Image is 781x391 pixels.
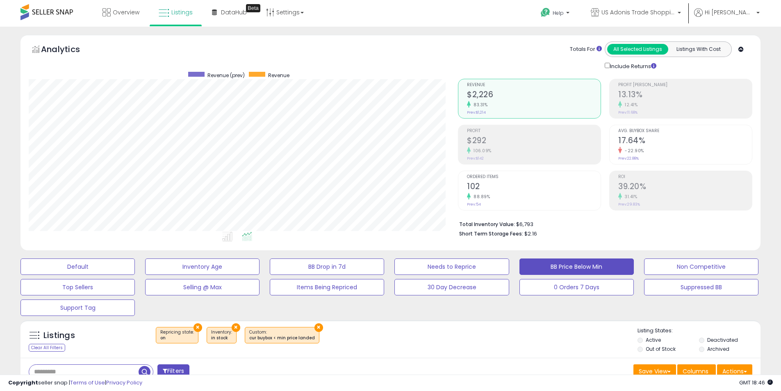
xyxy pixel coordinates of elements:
button: Top Sellers [20,279,135,295]
a: Terms of Use [70,379,105,386]
small: 88.89% [471,194,490,200]
small: -22.90% [622,148,644,154]
button: Suppressed BB [644,279,758,295]
small: Prev: $1,214 [467,110,486,115]
h2: $2,226 [467,90,601,101]
div: cur buybox < min price landed [249,335,315,341]
button: Inventory Age [145,258,260,275]
p: Listing States: [638,327,761,335]
h5: Analytics [41,43,96,57]
small: 106.09% [471,148,492,154]
span: DataHub [221,8,247,16]
h2: 39.20% [618,182,752,193]
span: 2025-08-13 18:46 GMT [739,379,773,386]
button: Columns [677,364,716,378]
div: Clear All Filters [29,344,65,352]
span: US Adonis Trade Shopping [601,8,675,16]
label: Deactivated [707,336,738,343]
b: Total Inventory Value: [459,221,515,228]
a: Hi [PERSON_NAME] [694,8,760,27]
button: × [314,323,323,332]
span: Inventory : [211,329,232,341]
button: All Selected Listings [607,44,668,55]
div: in stock [211,335,232,341]
button: × [232,323,240,332]
i: Get Help [540,7,551,18]
span: Listings [171,8,193,16]
span: Ordered Items [467,175,601,179]
a: Help [534,1,578,27]
button: × [194,323,202,332]
div: seller snap | | [8,379,142,387]
button: BB Drop in 7d [270,258,384,275]
span: Profit [PERSON_NAME] [618,83,752,87]
small: Prev: $142 [467,156,484,161]
small: Prev: 29.83% [618,202,640,207]
h2: 13.13% [618,90,752,101]
button: Needs to Reprice [394,258,509,275]
button: Selling @ Max [145,279,260,295]
a: Privacy Policy [106,379,142,386]
small: 12.41% [622,102,638,108]
button: Filters [157,364,189,379]
button: Support Tag [20,300,135,316]
button: Items Being Repriced [270,279,384,295]
small: Prev: 22.88% [618,156,639,161]
button: Actions [717,364,752,378]
button: 30 Day Decrease [394,279,509,295]
span: Repricing state : [160,329,194,341]
span: Hi [PERSON_NAME] [705,8,754,16]
div: Include Returns [599,61,666,71]
b: Short Term Storage Fees: [459,230,523,237]
span: Revenue [268,72,289,79]
button: Non Competitive [644,258,758,275]
span: Overview [113,8,139,16]
li: $6,793 [459,219,746,229]
button: Listings With Cost [668,44,729,55]
button: Default [20,258,135,275]
span: Revenue [467,83,601,87]
h2: $292 [467,136,601,147]
span: Profit [467,129,601,133]
button: BB Price Below Min [519,258,634,275]
strong: Copyright [8,379,38,386]
button: 0 Orders 7 Days [519,279,634,295]
span: Revenue (prev) [207,72,245,79]
div: Tooltip anchor [246,4,260,12]
label: Out of Stock [646,345,676,352]
small: 31.41% [622,194,637,200]
span: Custom: [249,329,315,341]
small: Prev: 11.68% [618,110,638,115]
span: ROI [618,175,752,179]
small: Prev: 54 [467,202,481,207]
h2: 102 [467,182,601,193]
span: Help [553,9,564,16]
div: Totals For [570,46,602,53]
small: 83.31% [471,102,487,108]
span: $2.16 [524,230,537,238]
h5: Listings [43,330,75,341]
button: Save View [633,364,676,378]
span: Avg. Buybox Share [618,129,752,133]
label: Archived [707,345,729,352]
div: on [160,335,194,341]
h2: 17.64% [618,136,752,147]
label: Active [646,336,661,343]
